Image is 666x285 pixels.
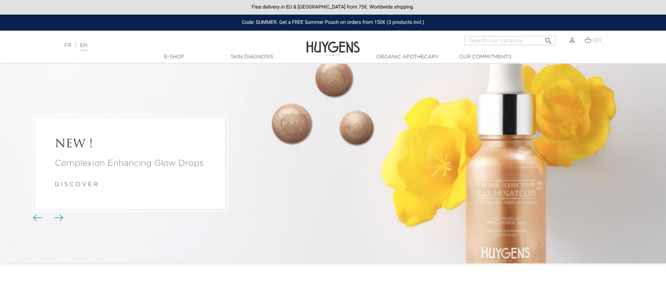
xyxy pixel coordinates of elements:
a: NEW ! [55,138,205,152]
a: Complexion Enhancing Glow Drops [55,157,205,170]
i:  [544,35,553,43]
a: Skin Diagnosis [216,53,288,61]
a: EN [80,43,87,51]
a: Organic Apothecary [372,53,443,61]
a: E-Shop [139,53,210,61]
img: Huygens [306,30,360,57]
a: Our commitments [450,53,521,61]
button:  [542,34,555,43]
span: (0) [593,38,601,43]
input: Search [465,36,556,45]
div: | [61,41,272,50]
div: Carousel buttons [36,213,59,223]
a: d i s c o v e r [55,182,98,188]
a: FR [64,43,71,48]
